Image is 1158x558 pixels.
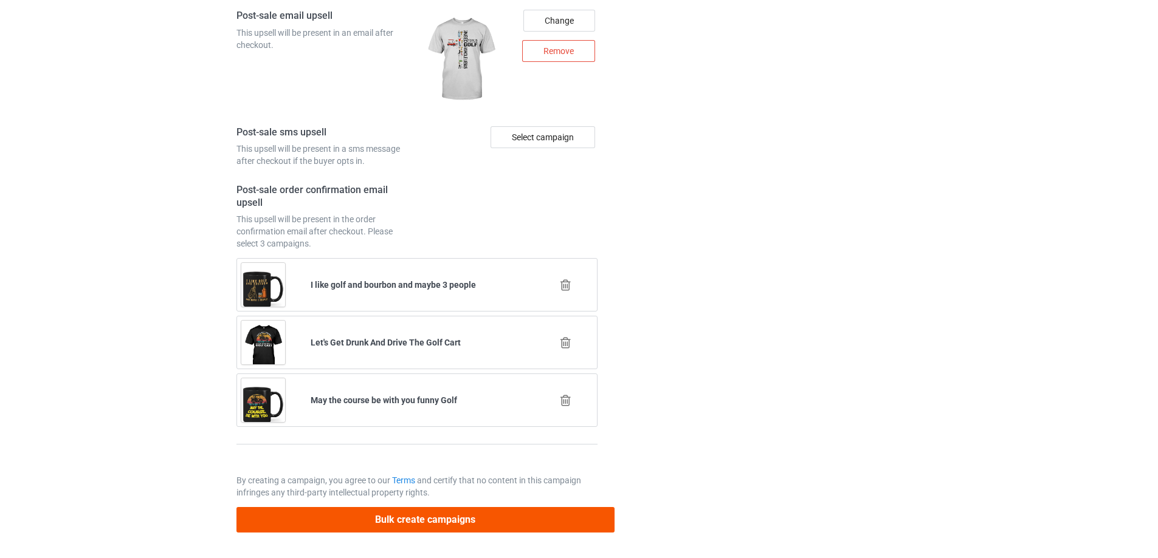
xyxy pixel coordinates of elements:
[392,475,415,485] a: Terms
[236,143,413,167] div: This upsell will be present in a sms message after checkout if the buyer opts in.
[421,10,501,109] img: regular.jpg
[236,184,413,209] h4: Post-sale order confirmation email upsell
[311,280,476,290] b: I like golf and bourbon and maybe 3 people
[236,213,413,250] div: This upsell will be present in the order confirmation email after checkout. Please select 3 campa...
[236,474,598,498] p: By creating a campaign, you agree to our and certify that no content in this campaign infringes a...
[311,395,457,405] b: May the course be with you funny Golf
[522,40,595,62] div: Remove
[491,126,595,148] div: Select campaign
[236,27,413,51] div: This upsell will be present in an email after checkout.
[311,338,461,347] b: Let's Get Drunk And Drive The Golf Cart
[236,126,413,139] h4: Post-sale sms upsell
[236,10,413,22] h4: Post-sale email upsell
[236,507,615,532] button: Bulk create campaigns
[523,10,595,32] div: Change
